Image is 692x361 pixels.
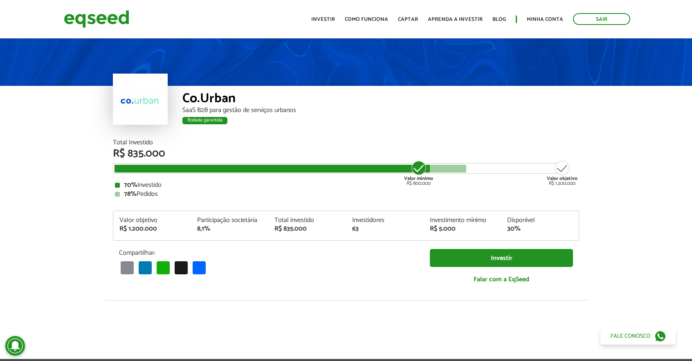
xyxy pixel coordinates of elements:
div: Investimento mínimo [430,217,495,224]
a: Falar com a EqSeed [430,271,573,288]
strong: Valor mínimo [404,175,433,182]
a: X [173,261,189,274]
strong: 78% [124,188,137,200]
div: Total investido [274,217,340,224]
div: SaaS B2B para gestão de serviços urbanos [182,107,579,114]
a: Captar [398,17,418,22]
a: Aprenda a investir [428,17,483,22]
p: Compartilhar: [119,249,418,257]
a: LinkedIn [137,261,153,274]
strong: 70% [124,179,137,191]
a: Investir [311,17,335,22]
div: 63 [352,226,418,232]
div: Co.Urban [182,92,579,107]
a: Investir [430,249,573,267]
div: Participação societária [197,217,263,224]
div: Total Investido [113,139,579,146]
div: R$ 835.000 [113,148,579,159]
img: EqSeed [64,8,129,30]
div: R$ 1.200.000 [547,160,577,186]
a: Share [191,261,207,274]
a: Como funciona [345,17,388,22]
div: R$ 1.200.000 [119,226,185,232]
a: Minha conta [527,17,563,22]
div: 8,1% [197,226,263,232]
div: R$ 800.000 [403,160,434,186]
div: 30% [507,226,573,232]
div: Investido [115,182,577,188]
a: Email [119,261,135,274]
div: Investidores [352,217,418,224]
a: Blog [492,17,506,22]
div: R$ 5.000 [430,226,495,232]
strong: Valor objetivo [547,175,577,182]
a: WhatsApp [155,261,171,274]
div: R$ 835.000 [274,226,340,232]
div: Disponível [507,217,573,224]
a: Sair [573,13,630,25]
div: Valor objetivo [119,217,185,224]
a: Fale conosco [600,327,676,345]
div: Rodada garantida [182,117,227,124]
div: Pedidos [115,191,577,197]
